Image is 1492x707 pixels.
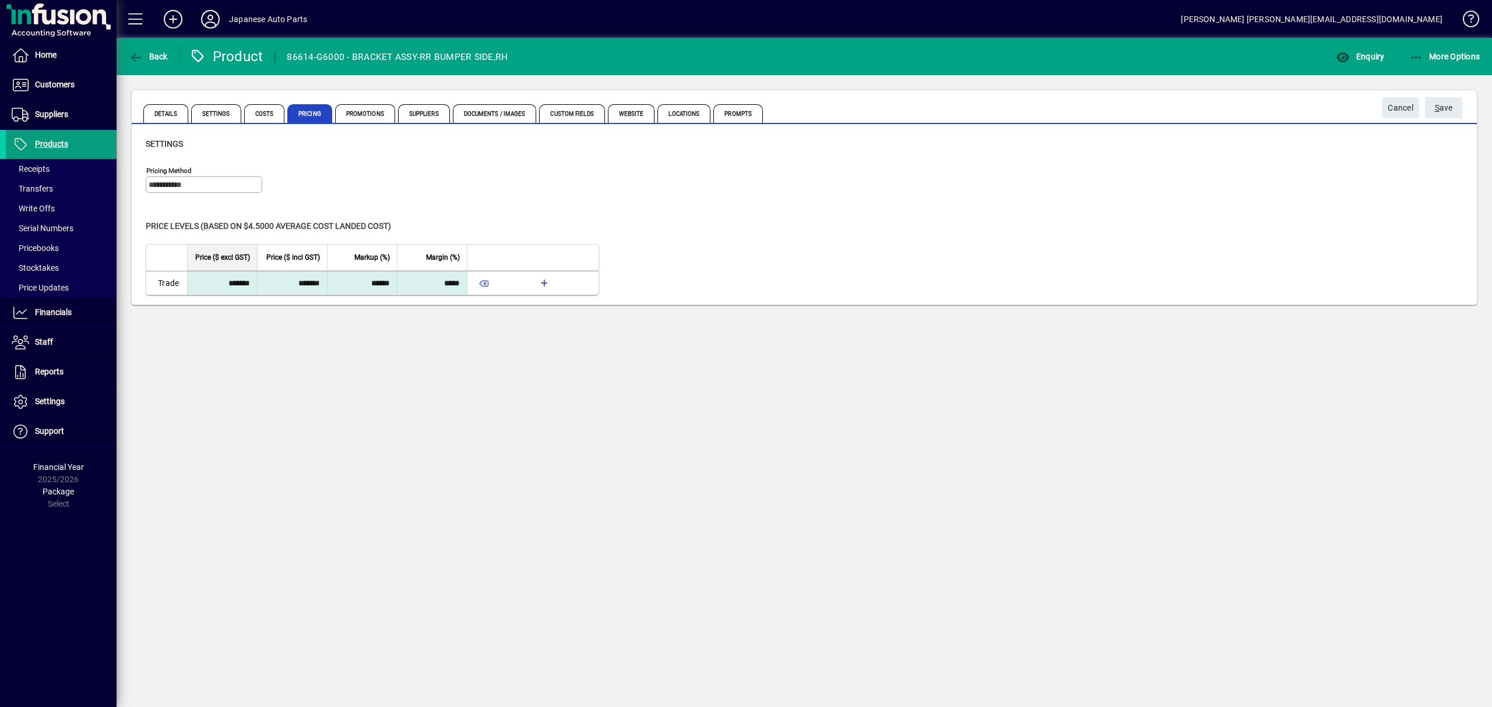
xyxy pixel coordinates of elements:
[6,238,117,258] a: Pricebooks
[189,47,263,66] div: Product
[117,46,181,67] app-page-header-button: Back
[12,263,59,273] span: Stocktakes
[657,104,710,123] span: Locations
[6,100,117,129] a: Suppliers
[191,104,241,123] span: Settings
[244,104,285,123] span: Costs
[12,164,50,174] span: Receipts
[154,9,192,30] button: Add
[398,104,450,123] span: Suppliers
[146,139,183,149] span: Settings
[266,251,320,264] span: Price ($ incl GST)
[1333,46,1387,67] button: Enquiry
[1435,103,1440,112] span: S
[1409,52,1480,61] span: More Options
[35,307,72,317] span: Financials
[143,104,188,123] span: Details
[1181,10,1442,29] div: [PERSON_NAME] [PERSON_NAME][EMAIL_ADDRESS][DOMAIN_NAME]
[6,278,117,298] a: Price Updates
[229,10,307,29] div: Japanese Auto Parts
[6,199,117,218] a: Write Offs
[35,397,65,406] span: Settings
[35,50,57,59] span: Home
[1425,97,1462,118] button: Save
[43,487,74,496] span: Package
[35,139,68,149] span: Products
[539,104,604,123] span: Custom Fields
[1388,98,1413,118] span: Cancel
[12,283,69,292] span: Price Updates
[426,251,460,264] span: Margin (%)
[6,218,117,238] a: Serial Numbers
[146,167,192,175] mat-label: Pricing method
[6,298,117,327] a: Financials
[126,46,171,67] button: Back
[12,224,73,233] span: Serial Numbers
[195,251,250,264] span: Price ($ excl GST)
[608,104,655,123] span: Website
[287,104,332,123] span: Pricing
[12,243,59,253] span: Pricebooks
[1435,98,1453,118] span: ave
[453,104,537,123] span: Documents / Images
[12,204,55,213] span: Write Offs
[1336,52,1384,61] span: Enquiry
[1406,46,1483,67] button: More Options
[6,258,117,278] a: Stocktakes
[713,104,763,123] span: Prompts
[129,52,168,61] span: Back
[1382,97,1419,118] button: Cancel
[192,9,229,30] button: Profile
[354,251,390,264] span: Markup (%)
[6,41,117,70] a: Home
[146,221,391,231] span: Price levels (based on $4.5000 Average cost landed cost)
[35,109,68,119] span: Suppliers
[6,387,117,416] a: Settings
[335,104,395,123] span: Promotions
[33,462,84,472] span: Financial Year
[35,337,53,347] span: Staff
[6,70,117,100] a: Customers
[6,328,117,357] a: Staff
[146,271,187,295] td: Trade
[35,426,64,436] span: Support
[12,184,53,193] span: Transfers
[6,159,117,179] a: Receipts
[35,80,75,89] span: Customers
[287,48,508,66] div: 86614-G6000 - BRACKET ASSY-RR BUMPER SIDE,RH
[1454,2,1477,40] a: Knowledge Base
[6,179,117,199] a: Transfers
[35,367,64,376] span: Reports
[6,417,117,446] a: Support
[6,358,117,387] a: Reports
